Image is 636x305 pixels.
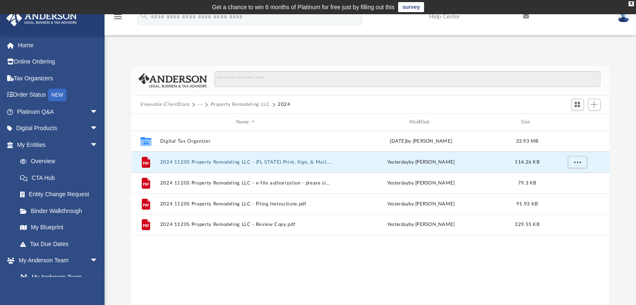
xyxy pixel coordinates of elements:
button: Switch to Grid View [571,99,584,110]
img: User Pic [617,10,630,23]
span: yesterday [387,202,408,206]
button: Add [588,99,600,110]
a: CTA Hub [12,169,111,186]
a: My Blueprint [12,219,107,236]
a: My Entitiesarrow_drop_down [6,136,111,153]
div: by [PERSON_NAME] [335,159,506,166]
span: yesterday [387,181,408,185]
a: Tax Due Dates [12,236,111,252]
img: Anderson Advisors Platinum Portal [4,10,79,26]
a: Overview [12,153,111,170]
a: My Anderson Team [12,269,102,285]
div: id [135,118,156,126]
input: Search files and folders [214,71,600,87]
div: Get a chance to win 6 months of Platinum for free just by filling out this [212,2,395,12]
a: Home [6,37,111,54]
button: 2024 1120S Property Remodeling LLC - Filing Instructions.pdf [160,201,331,207]
button: Digital Tax Organizer [160,138,331,144]
div: Size [510,118,544,126]
span: 33.93 MB [516,139,538,144]
div: by [PERSON_NAME] [335,179,506,187]
span: arrow_drop_down [90,120,107,137]
span: yesterday [387,160,408,164]
span: 79.3 KB [518,181,536,185]
a: menu [113,16,123,22]
div: by [PERSON_NAME] [335,221,506,229]
button: 2024 [278,101,291,108]
button: 2024 1120S Property Remodeling LLC - e-file authorization - please sign.pdf [160,180,331,186]
a: Platinum Q&Aarrow_drop_down [6,103,111,120]
span: 114.26 KB [515,160,539,164]
a: survey [398,2,424,12]
div: NEW [48,89,66,101]
i: menu [113,12,123,22]
button: Viewable-ClientDocs [140,101,189,108]
span: 91.93 KB [516,202,537,206]
div: close [628,1,634,6]
div: [DATE] by [PERSON_NAME] [335,138,506,145]
a: Tax Organizers [6,70,111,87]
div: grid [131,131,610,304]
span: arrow_drop_down [90,252,107,269]
a: Binder Walkthrough [12,202,111,219]
a: My Anderson Teamarrow_drop_down [6,252,107,269]
span: yesterday [387,223,408,227]
span: arrow_drop_down [90,136,107,154]
i: search [140,11,149,21]
span: arrow_drop_down [90,103,107,120]
a: Online Ordering [6,54,111,70]
div: by [PERSON_NAME] [335,200,506,208]
button: More options [567,156,587,169]
span: 329.55 KB [515,223,539,227]
div: Name [159,118,331,126]
a: Entity Change Request [12,186,111,203]
a: Order StatusNEW [6,87,111,104]
a: Digital Productsarrow_drop_down [6,120,111,137]
div: Modified [335,118,507,126]
button: 2024 1120S Property Remodeling LLC - (FL STATE) Print, Sign, & Mail.pdf [160,159,331,165]
button: ··· [197,101,203,108]
button: Property Remodeling LLC [210,101,270,108]
div: id [547,118,606,126]
button: 2024 1120S Property Remodeling LLC - Review Copy.pdf [160,222,331,228]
